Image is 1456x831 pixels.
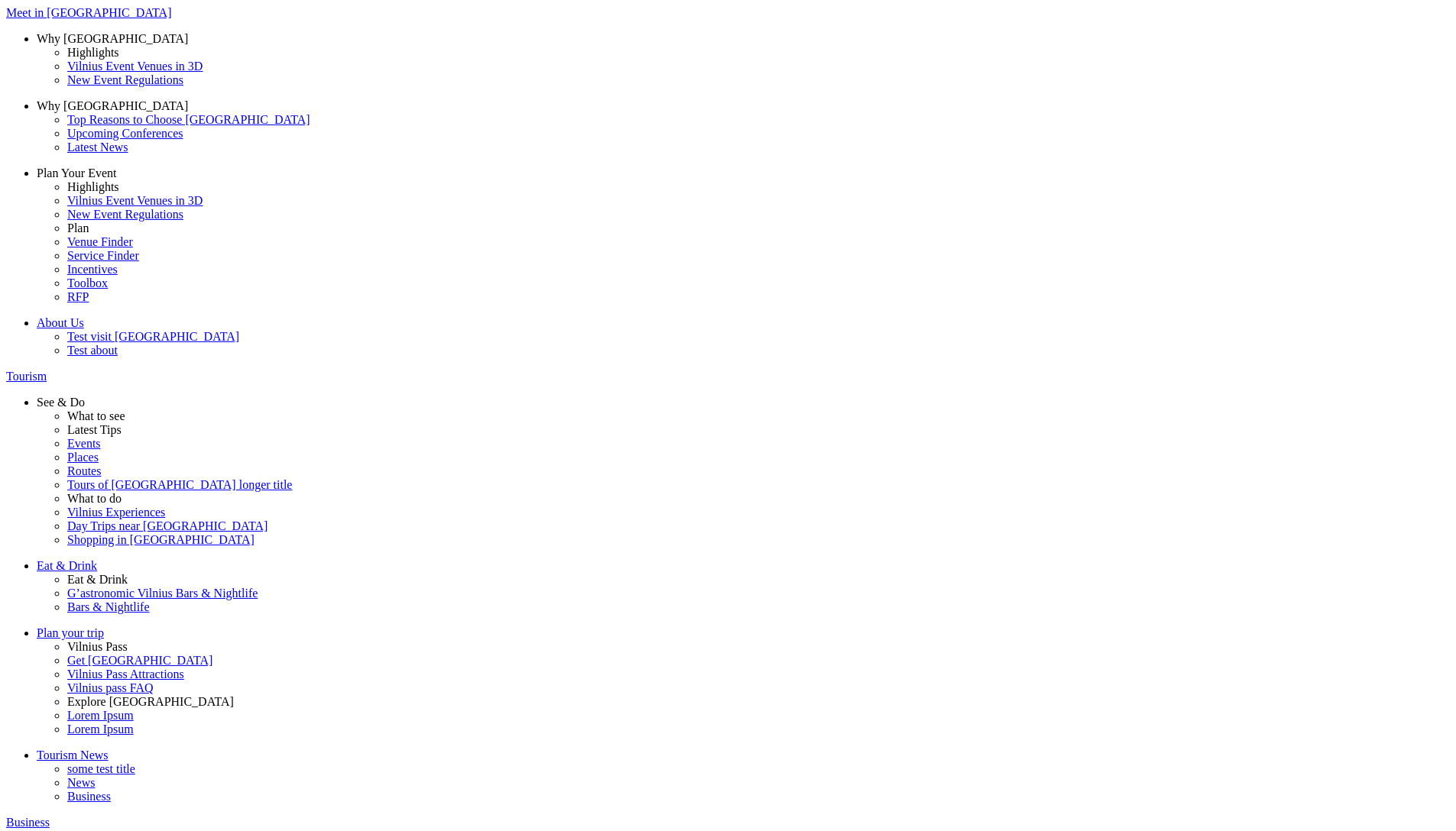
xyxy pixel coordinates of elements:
[67,73,1450,87] a: New Event Regulations
[67,290,1450,304] a: RFP
[6,6,1450,20] a: Meet in [GEOGRAPHIC_DATA]
[67,127,1450,141] a: Upcoming Conferences
[67,141,1450,154] a: Latest News
[67,344,1450,357] a: Test about
[67,208,1450,221] a: New Event Regulations
[37,626,104,639] span: Plan your trip
[37,749,109,761] span: Tourism News
[67,587,258,600] span: G’astronomic Vilnius Bars & Nightlife
[67,762,1450,776] a: some test title
[67,519,1450,533] a: Day Trips near [GEOGRAPHIC_DATA]
[67,600,150,613] span: Bars & Nightlife
[67,464,1450,478] a: Routes
[67,263,118,276] span: Incentives
[67,437,101,450] span: Events
[37,32,188,45] span: Why [GEOGRAPHIC_DATA]
[37,749,1450,762] a: Tourism News
[37,559,97,572] span: Eat & Drink
[67,506,1450,519] a: Vilnius Experiences
[6,370,1450,383] a: Tourism
[67,478,292,491] span: Tours of [GEOGRAPHIC_DATA] longer title
[67,492,122,505] span: What to do
[67,681,1450,695] a: Vilnius pass FAQ
[67,235,1450,249] a: Venue Finder
[67,249,139,262] span: Service Finder
[67,723,134,736] span: Lorem Ipsum
[67,668,1450,681] a: Vilnius Pass Attractions
[67,263,1450,276] a: Incentives
[67,73,183,86] span: New Event Regulations
[37,99,188,112] span: Why [GEOGRAPHIC_DATA]
[67,330,1450,344] a: Test visit [GEOGRAPHIC_DATA]
[37,626,1450,640] a: Plan your trip
[67,519,268,532] span: Day Trips near [GEOGRAPHIC_DATA]
[67,194,203,207] span: Vilnius Event Venues in 3D
[67,46,119,59] span: Highlights
[67,668,184,681] span: Vilnius Pass Attractions
[6,816,1450,829] a: Business
[67,695,234,708] span: Explore [GEOGRAPHIC_DATA]
[67,478,1450,492] a: Tours of [GEOGRAPHIC_DATA] longer title
[67,506,165,519] span: Vilnius Experiences
[67,790,1450,804] a: Business
[67,276,108,289] span: Toolbox
[67,451,99,464] span: Places
[67,709,1450,723] a: Lorem Ipsum
[67,221,89,234] span: Plan
[37,167,116,179] span: Plan Your Event
[67,235,133,248] span: Venue Finder
[67,409,125,422] span: What to see
[67,776,1450,790] a: News
[67,208,183,221] span: New Event Regulations
[37,316,84,329] span: About Us
[37,316,1450,330] a: About Us
[67,290,89,303] span: RFP
[67,60,203,73] span: Vilnius Event Venues in 3D
[67,437,1450,451] a: Events
[67,654,1450,668] a: Get [GEOGRAPHIC_DATA]
[67,776,95,789] span: News
[6,370,47,383] span: Tourism
[67,60,1450,73] a: Vilnius Event Venues in 3D
[37,559,1450,573] a: Eat & Drink
[67,113,1450,127] a: Top Reasons to Choose [GEOGRAPHIC_DATA]
[67,709,134,722] span: Lorem Ipsum
[67,180,119,193] span: Highlights
[67,423,122,436] span: Latest Tips
[67,464,101,477] span: Routes
[37,396,85,409] span: See & Do
[67,533,1450,547] a: Shopping in [GEOGRAPHIC_DATA]
[67,249,1450,263] a: Service Finder
[67,194,1450,208] a: Vilnius Event Venues in 3D
[67,600,1450,614] a: Bars & Nightlife
[6,816,50,829] span: Business
[67,533,255,546] span: Shopping in [GEOGRAPHIC_DATA]
[6,6,171,19] span: Meet in [GEOGRAPHIC_DATA]
[67,587,1450,600] a: G’astronomic Vilnius Bars & Nightlife
[67,276,1450,290] a: Toolbox
[67,451,1450,464] a: Places
[67,640,128,653] span: Vilnius Pass
[67,573,128,586] span: Eat & Drink
[67,654,212,667] span: Get [GEOGRAPHIC_DATA]
[67,681,154,694] span: Vilnius pass FAQ
[67,790,111,803] span: Business
[67,723,1450,736] a: Lorem Ipsum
